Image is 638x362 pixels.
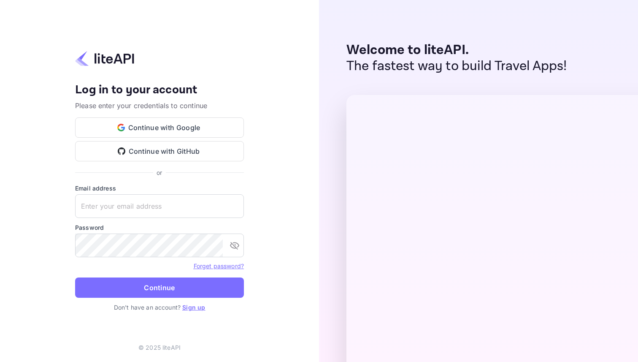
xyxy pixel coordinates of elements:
button: toggle password visibility [226,237,243,254]
input: Enter your email address [75,194,244,218]
label: Password [75,223,244,232]
p: Don't have an account? [75,303,244,312]
button: Continue with GitHub [75,141,244,161]
a: Sign up [182,304,205,311]
p: © 2025 liteAPI [138,343,181,352]
button: Continue [75,278,244,298]
p: Please enter your credentials to continue [75,101,244,111]
a: Forget password? [194,262,244,269]
label: Email address [75,184,244,193]
h4: Log in to your account [75,83,244,98]
a: Forget password? [194,261,244,270]
img: liteapi [75,50,134,67]
p: The fastest way to build Travel Apps! [346,58,567,74]
p: Welcome to liteAPI. [346,42,567,58]
button: Continue with Google [75,117,244,138]
p: or [157,168,162,177]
